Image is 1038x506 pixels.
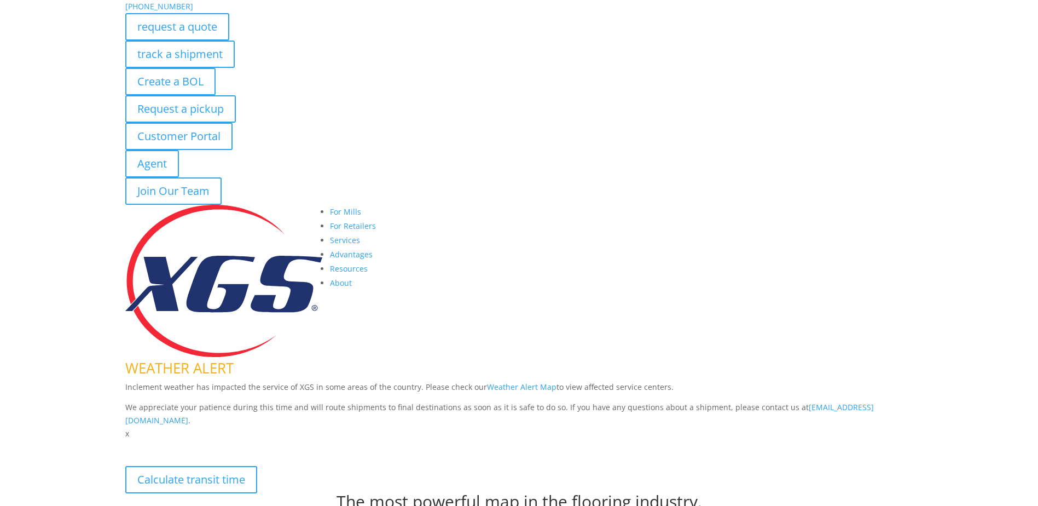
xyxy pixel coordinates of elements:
[125,13,229,41] a: request a quote
[125,95,236,123] a: Request a pickup
[125,150,179,177] a: Agent
[330,278,352,288] a: About
[125,427,913,440] p: x
[125,381,913,401] p: Inclement weather has impacted the service of XGS in some areas of the country. Please check our ...
[330,249,373,260] a: Advantages
[487,382,556,392] a: Weather Alert Map
[330,235,360,245] a: Services
[125,401,913,427] p: We appreciate your patience during this time and will route shipments to final destinations as so...
[330,263,368,274] a: Resources
[125,177,222,205] a: Join Our Team
[125,1,193,12] a: [PHONE_NUMBER]
[125,123,233,150] a: Customer Portal
[125,41,235,68] a: track a shipment
[125,466,257,493] a: Calculate transit time
[330,221,376,231] a: For Retailers
[125,440,913,467] p: XGS Distribution Network
[125,358,234,378] span: WEATHER ALERT
[125,68,216,95] a: Create a BOL
[330,206,361,217] a: For Mills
